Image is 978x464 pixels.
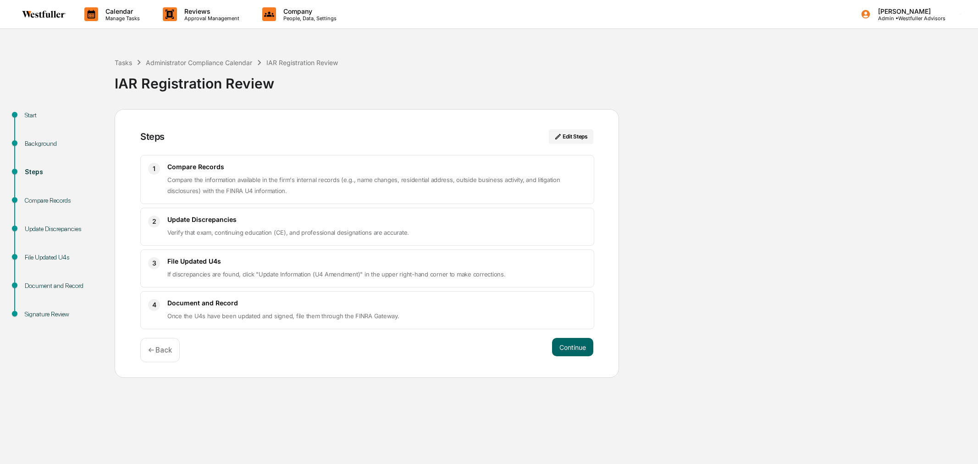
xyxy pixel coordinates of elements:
[152,216,156,227] span: 2
[177,7,244,15] p: Reviews
[276,7,341,15] p: Company
[25,139,100,149] div: Background
[98,15,144,22] p: Manage Tasks
[25,196,100,205] div: Compare Records
[148,346,172,354] p: ← Back
[167,257,586,265] h3: File Updated U4s
[25,281,100,291] div: Document and Record
[167,299,586,307] h3: Document and Record
[871,7,945,15] p: [PERSON_NAME]
[152,299,156,310] span: 4
[115,59,132,66] div: Tasks
[552,338,593,356] button: Continue
[949,434,973,458] iframe: Open customer support
[266,59,338,66] div: IAR Registration Review
[146,59,252,66] div: Administrator Compliance Calendar
[22,11,66,18] img: logo
[25,224,100,234] div: Update Discrepancies
[167,215,586,223] h3: Update Discrepancies
[167,271,506,278] span: If discrepancies are found, click "Update Information (U4 Amendment)" in the upper right-hand cor...
[549,129,593,144] button: Edit Steps
[871,15,945,22] p: Admin • Westfuller Advisors
[152,258,156,269] span: 3
[25,110,100,120] div: Start
[167,312,399,320] span: Once the U4s have been updated and signed, file them through the FINRA Gateway.
[98,7,144,15] p: Calendar
[153,163,155,174] span: 1
[167,229,409,236] span: Verify that exam, continuing education (CE), and professional designations are accurate.
[276,15,341,22] p: People, Data, Settings
[25,309,100,319] div: Signature Review
[115,68,973,92] div: IAR Registration Review
[140,131,165,142] div: Steps
[25,167,100,177] div: Steps
[25,253,100,262] div: File Updated U4s
[167,176,560,194] span: Compare the information available in the firm's internal records (e.g., name changes, residential...
[167,163,586,171] h3: Compare Records
[177,15,244,22] p: Approval Management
